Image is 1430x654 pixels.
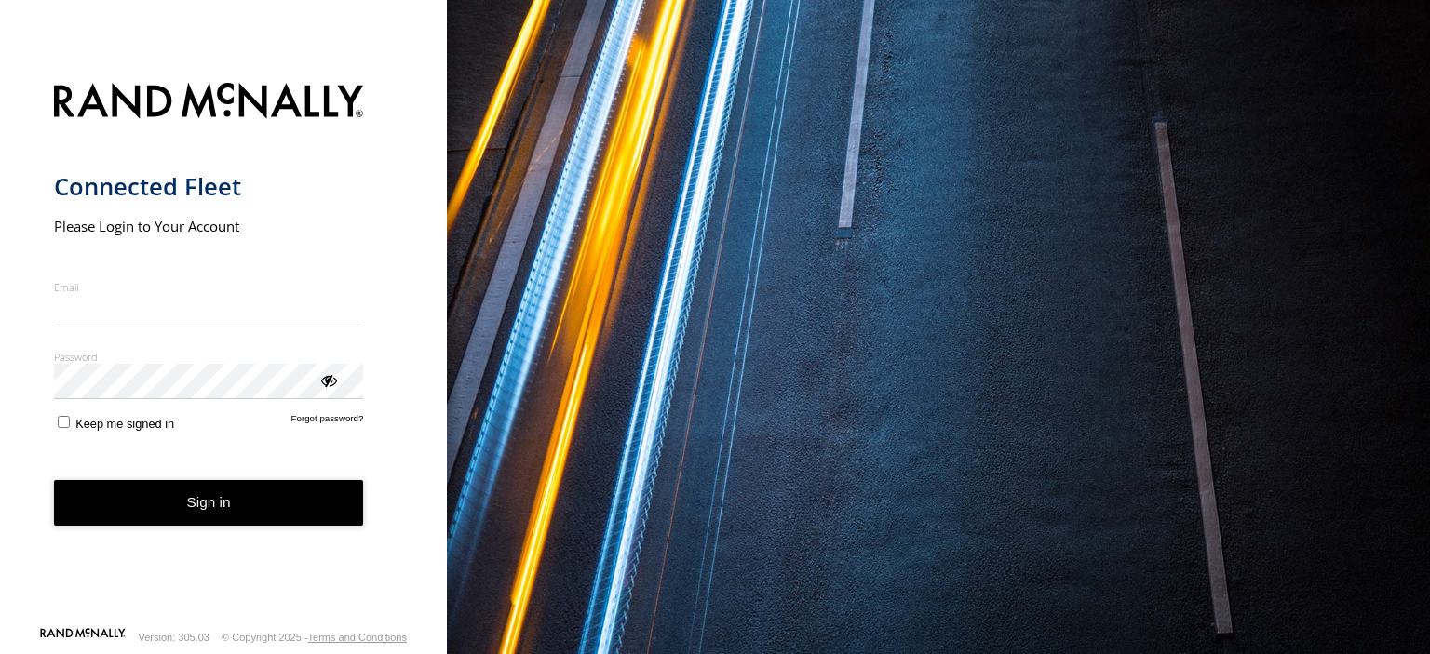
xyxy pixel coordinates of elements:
label: Password [54,350,364,364]
div: © Copyright 2025 - [222,632,407,643]
div: ViewPassword [318,370,337,389]
span: Keep me signed in [75,417,174,431]
h1: Connected Fleet [54,171,364,202]
img: Rand McNally [54,79,364,127]
label: Email [54,280,364,294]
a: Forgot password? [291,413,364,431]
h2: Please Login to Your Account [54,217,364,235]
form: main [54,72,394,626]
a: Visit our Website [40,628,126,647]
input: Keep me signed in [58,416,70,428]
a: Terms and Conditions [308,632,407,643]
div: Version: 305.03 [139,632,209,643]
button: Sign in [54,480,364,526]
